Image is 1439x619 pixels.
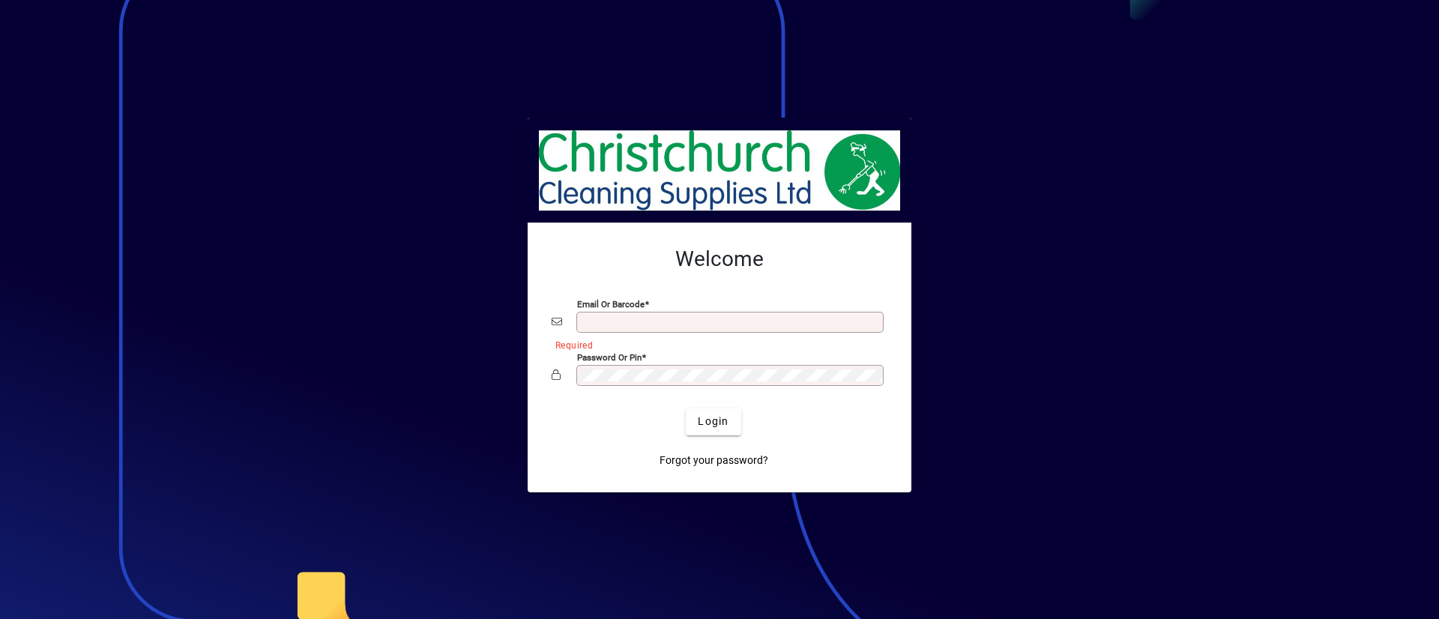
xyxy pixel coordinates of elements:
[577,351,642,362] mat-label: Password or Pin
[686,408,740,435] button: Login
[654,447,774,474] a: Forgot your password?
[555,336,875,352] mat-error: Required
[698,414,728,429] span: Login
[552,247,887,272] h2: Welcome
[577,298,645,309] mat-label: Email or Barcode
[660,453,768,468] span: Forgot your password?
